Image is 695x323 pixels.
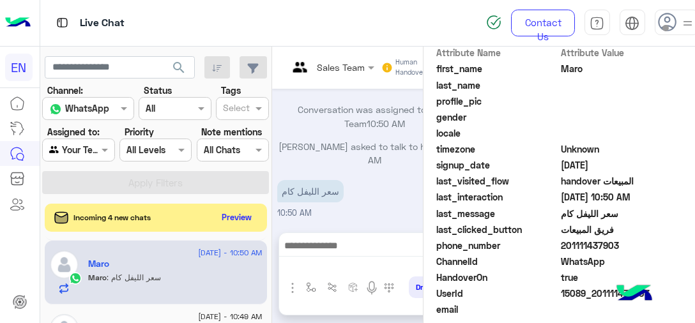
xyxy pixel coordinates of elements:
h5: Maro [88,259,109,269]
span: last_name [436,79,558,92]
div: Select [221,101,250,117]
span: gender [436,110,558,124]
span: 201111437903 [561,239,683,252]
label: Status [144,84,172,97]
span: search [171,60,187,75]
span: signup_date [436,158,558,172]
span: null [561,126,683,140]
span: locale [436,126,558,140]
img: select flow [306,282,316,292]
label: Priority [125,125,154,139]
span: Maro [561,62,683,75]
img: spinner [486,15,501,30]
label: Tags [221,84,241,97]
span: 2 [561,255,683,268]
img: send attachment [285,280,300,296]
span: [DATE] - 10:50 AM [198,247,262,259]
span: true [561,271,683,284]
span: 10:50 AM [277,208,312,218]
span: null [561,110,683,124]
span: Maro [88,273,107,282]
span: فريق المبيعات [561,223,683,236]
img: WhatsApp [69,272,82,285]
span: سعر الليفل كام [561,207,683,220]
p: Conversation was assigned to Sales Team [277,103,472,130]
img: Trigger scenario [327,282,337,292]
div: EN [5,54,33,81]
span: phone_number [436,239,558,252]
span: UserId [436,287,558,300]
small: Human Handover [395,57,442,78]
span: 2025-08-26T08:06:30.321Z [561,158,683,172]
p: Live Chat [80,15,125,32]
span: last_visited_flow [436,174,558,188]
span: Incoming 4 new chats [73,212,151,223]
a: Contact Us [511,10,575,36]
span: timezone [436,142,558,156]
span: handover المبيعات [561,174,683,188]
img: create order [348,282,358,292]
label: Assigned to: [47,125,100,139]
p: 26/8/2025, 10:50 AM [277,180,344,202]
label: Note mentions [201,125,262,139]
label: Channel: [47,84,83,97]
button: create order [343,277,364,298]
img: make a call [384,283,394,293]
span: Attribute Name [436,46,558,59]
span: 10:50 AM [367,118,405,129]
img: tab [590,16,604,31]
button: Apply Filters [42,171,269,194]
span: null [561,303,683,316]
img: tab [625,16,639,31]
img: hulul-logo.png [612,272,657,317]
img: tab [54,15,70,31]
span: سعر الليفل كام [107,273,161,282]
img: send voice note [364,280,379,296]
span: ChannelId [436,255,558,268]
span: last_clicked_button [436,223,558,236]
span: [DATE] - 10:49 AM [198,311,262,322]
button: Preview [217,208,257,227]
span: last_interaction [436,190,558,204]
span: Unknown [561,142,683,156]
span: email [436,303,558,316]
span: last_message [436,207,558,220]
span: 2025-08-26T08:50:32.235Z [561,190,683,204]
button: Trigger scenario [322,277,343,298]
span: first_name [436,62,558,75]
a: tab [584,10,610,36]
img: Logo [5,10,31,36]
span: HandoverOn [436,271,558,284]
button: Drop [409,276,439,298]
span: profile_pic [436,94,558,108]
button: select flow [301,277,322,298]
span: Attribute Value [561,46,683,59]
span: 15089_201111437903 [561,287,683,300]
img: defaultAdmin.png [50,250,79,279]
p: [PERSON_NAME] asked to talk to human [277,140,472,167]
button: search [164,56,195,84]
